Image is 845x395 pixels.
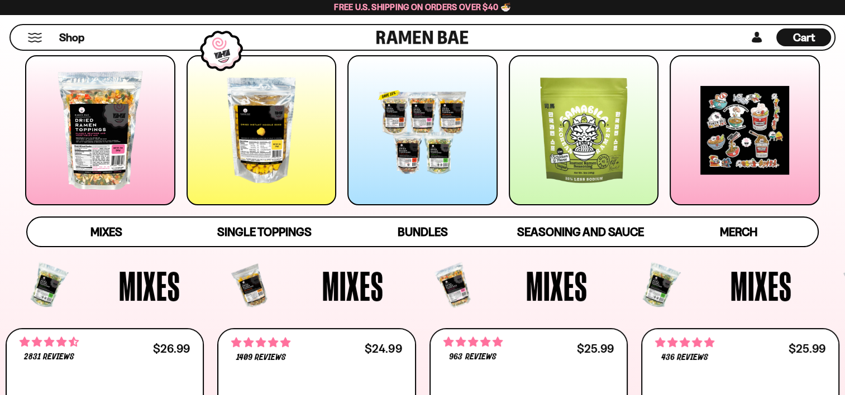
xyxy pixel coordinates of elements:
span: Mixes [322,265,384,306]
button: Mobile Menu Trigger [27,33,42,42]
div: $24.99 [365,343,402,354]
span: Seasoning and Sauce [517,225,644,239]
span: 4.76 stars [655,335,714,350]
a: Mixes [27,218,185,246]
span: Free U.S. Shipping on Orders over $40 🍜 [334,2,511,12]
div: $25.99 [789,343,825,354]
span: Mixes [526,265,588,306]
a: Bundles [343,218,502,246]
span: Mixes [90,225,122,239]
span: 963 reviews [449,353,496,362]
a: Merch [660,218,818,246]
div: $26.99 [153,343,190,354]
a: Shop [59,28,84,46]
span: Bundles [397,225,447,239]
div: $25.99 [577,343,614,354]
span: 2831 reviews [24,353,74,362]
span: Cart [793,31,815,44]
div: Cart [776,25,831,50]
span: Single Toppings [217,225,312,239]
span: Mixes [118,265,180,306]
span: 1409 reviews [236,353,286,362]
span: Shop [59,30,84,45]
span: 4.68 stars [20,335,79,349]
span: Mixes [731,265,792,306]
a: Seasoning and Sauce [502,218,660,246]
span: 4.75 stars [443,335,503,349]
span: 436 reviews [661,353,708,362]
span: Merch [720,225,757,239]
span: 4.76 stars [231,335,290,350]
a: Single Toppings [185,218,343,246]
